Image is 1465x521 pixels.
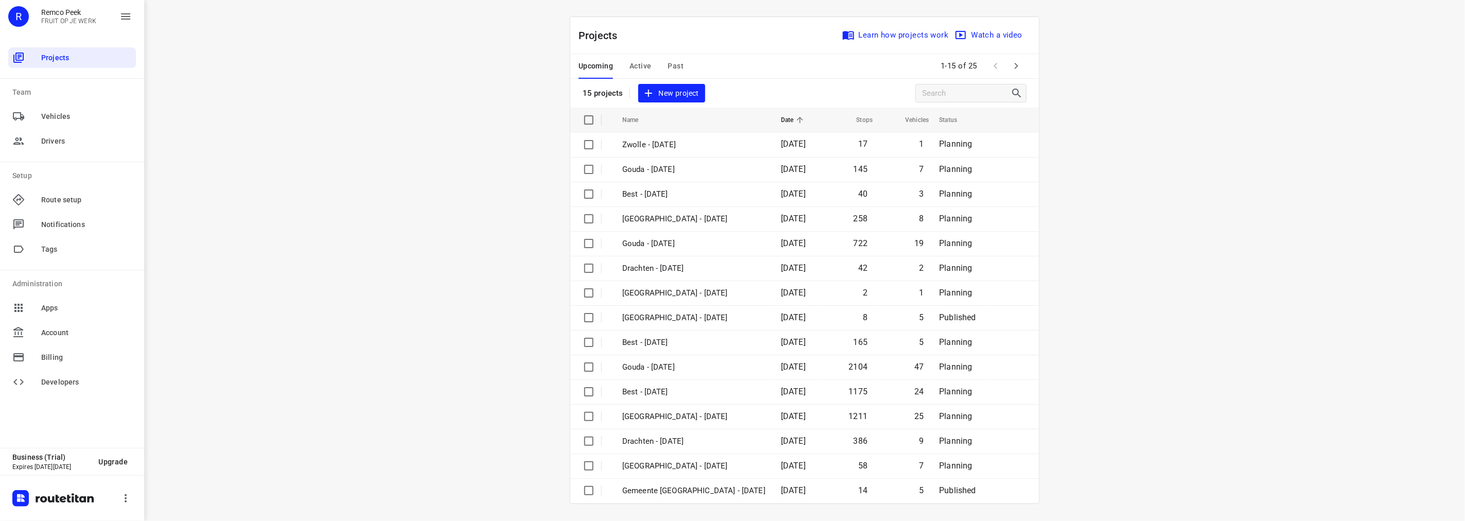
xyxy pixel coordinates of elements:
div: Tags [8,239,136,259]
span: 2 [863,288,867,298]
span: [DATE] [781,288,806,298]
span: Route setup [41,195,132,205]
span: 14 [858,485,867,495]
span: 5 [919,312,924,322]
span: Planning [939,139,972,149]
span: [DATE] [781,436,806,446]
span: Planning [939,288,972,298]
span: 8 [863,312,867,322]
span: [DATE] [781,214,806,223]
span: Published [939,312,976,322]
span: [DATE] [781,461,806,471]
span: Planning [939,263,972,273]
div: R [8,6,29,27]
span: [DATE] [781,337,806,347]
span: [DATE] [781,485,806,495]
span: 17 [858,139,867,149]
span: Name [622,114,652,126]
span: Planning [939,337,972,347]
span: 9 [919,436,924,446]
span: Projects [41,53,132,63]
p: Antwerpen - Wednesday [622,460,765,472]
div: Vehicles [8,106,136,127]
span: [DATE] [781,189,806,199]
span: 7 [919,461,924,471]
span: 1 [919,139,924,149]
span: [DATE] [781,312,806,322]
span: [DATE] [781,362,806,372]
p: Best - Wednesday [622,386,765,398]
span: 7 [919,164,924,174]
span: 722 [854,238,868,248]
span: [DATE] [781,263,806,273]
span: Next Page [1006,56,1027,76]
span: 47 [914,362,924,372]
span: Active [629,60,651,73]
span: Apps [41,303,132,314]
span: Vehicles [41,111,132,122]
span: Planning [939,411,972,421]
input: Search projects [922,85,1011,101]
span: Planning [939,387,972,396]
span: 25 [914,411,924,421]
div: Drivers [8,131,136,151]
span: 1175 [849,387,868,396]
span: [DATE] [781,387,806,396]
span: 258 [854,214,868,223]
span: 1 [919,288,924,298]
span: 2 [919,263,924,273]
span: 5 [919,337,924,347]
span: [DATE] [781,238,806,248]
p: Remco Peek [41,8,96,16]
span: Status [939,114,970,126]
p: Gemeente Rotterdam - Wednesday [622,485,765,497]
button: New project [638,84,705,103]
div: Developers [8,372,136,392]
span: [DATE] [781,164,806,174]
p: Drachten - Thursday [622,263,765,274]
div: Route setup [8,189,136,210]
span: Planning [939,362,972,372]
p: Zwolle - Friday [622,139,765,151]
div: Projects [8,47,136,68]
div: Search [1011,87,1026,99]
span: Past [668,60,684,73]
span: 1-15 of 25 [936,55,981,77]
span: 2104 [849,362,868,372]
p: Gouda - Thursday [622,238,765,250]
p: Zwolle - Wednesday [622,411,765,423]
p: Drachten - Wednesday [622,436,765,447]
div: Account [8,322,136,343]
span: Published [939,485,976,495]
span: 24 [914,387,924,396]
span: 1211 [849,411,868,421]
div: Apps [8,298,136,318]
span: 165 [854,337,868,347]
span: Notifications [41,219,132,230]
span: Upgrade [98,458,128,466]
span: Vehicles [892,114,929,126]
span: [DATE] [781,139,806,149]
p: Administration [12,279,136,289]
span: Tags [41,244,132,255]
p: Zwolle - Thursday [622,213,765,225]
span: Planning [939,164,972,174]
p: 15 projects [583,89,623,98]
p: Best - Thursday [622,337,765,349]
span: Developers [41,377,132,388]
span: Planning [939,461,972,471]
span: Planning [939,214,972,223]
span: 19 [914,238,924,248]
p: Setup [12,170,136,181]
span: Previous Page [985,56,1006,76]
p: FRUIT OP JE WERK [41,18,96,25]
span: Drivers [41,136,132,147]
span: [DATE] [781,411,806,421]
div: Notifications [8,214,136,235]
span: 42 [858,263,867,273]
p: Gemeente Rotterdam - Thursday [622,312,765,324]
p: Expires [DATE][DATE] [12,463,90,471]
span: 5 [919,485,924,495]
span: 40 [858,189,867,199]
span: New project [644,87,699,100]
